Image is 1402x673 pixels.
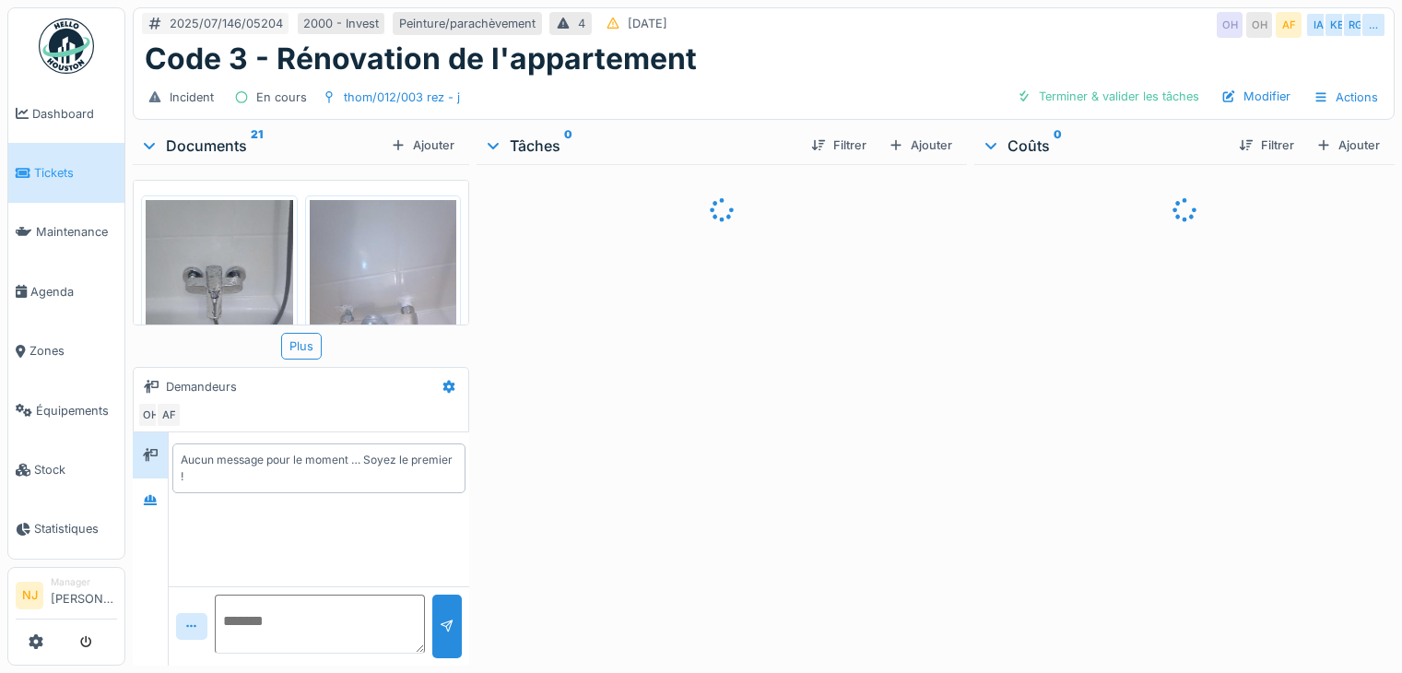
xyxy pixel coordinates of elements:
[29,342,117,360] span: Zones
[8,262,124,321] a: Agenda
[628,15,667,32] div: [DATE]
[181,452,457,485] div: Aucun message pour le moment … Soyez le premier !
[383,133,462,158] div: Ajouter
[16,575,117,620] a: NJ Manager[PERSON_NAME]
[399,15,536,32] div: Peinture/parachèvement
[1324,12,1349,38] div: KE
[36,402,117,419] span: Équipements
[310,200,457,396] img: h2ssvnbtcb5adypa85zy55ujka02
[1305,84,1386,111] div: Actions
[1305,12,1331,38] div: IA
[34,520,117,537] span: Statistiques
[344,89,460,106] div: thom/012/003 rez - j
[8,440,124,499] a: Stock
[8,143,124,202] a: Tickets
[1342,12,1368,38] div: RG
[1217,12,1243,38] div: OH
[51,575,117,615] li: [PERSON_NAME]
[34,461,117,478] span: Stock
[303,15,379,32] div: 2000 - Invest
[30,283,117,301] span: Agenda
[256,89,307,106] div: En cours
[166,378,237,396] div: Demandeurs
[170,15,283,32] div: 2025/07/146/05204
[8,500,124,559] a: Statistiques
[34,164,117,182] span: Tickets
[8,322,124,381] a: Zones
[1309,133,1387,158] div: Ajouter
[51,575,117,589] div: Manager
[1054,135,1062,157] sup: 0
[170,89,214,106] div: Incident
[281,333,322,360] div: Plus
[32,105,117,123] span: Dashboard
[145,41,697,77] h1: Code 3 - Rénovation de l'appartement
[1214,84,1298,109] div: Modifier
[881,133,960,158] div: Ajouter
[36,223,117,241] span: Maintenance
[578,15,585,32] div: 4
[1276,12,1302,38] div: AF
[8,84,124,143] a: Dashboard
[156,402,182,428] div: AF
[16,582,43,609] li: NJ
[8,381,124,440] a: Équipements
[8,203,124,262] a: Maintenance
[484,135,796,157] div: Tâches
[1246,12,1272,38] div: OH
[982,135,1224,157] div: Coûts
[1009,84,1207,109] div: Terminer & valider les tâches
[804,133,874,158] div: Filtrer
[564,135,572,157] sup: 0
[146,200,293,396] img: 2zzdjunfzhgemp8ak1t23uuyw60x
[251,135,263,157] sup: 21
[137,402,163,428] div: OH
[1361,12,1386,38] div: …
[1231,133,1302,158] div: Filtrer
[140,135,383,157] div: Documents
[39,18,94,74] img: Badge_color-CXgf-gQk.svg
